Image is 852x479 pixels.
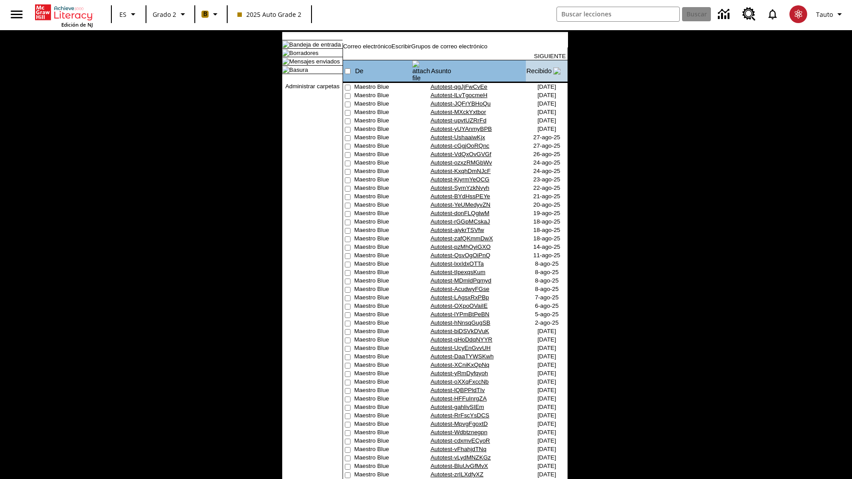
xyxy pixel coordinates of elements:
a: Autotest-SymYzkNvyh [430,185,489,191]
a: Autotest-HFFuInrgZA [430,395,487,402]
nobr: 8-ago-25 [535,269,558,275]
button: Abrir el menú lateral [4,1,30,27]
td: Maestro Blue [354,92,412,100]
img: folder_icon.gif [282,41,289,48]
nobr: [DATE] [537,83,556,90]
nobr: 18-ago-25 [533,218,560,225]
a: Autotest-cGgjOoRQnc [430,142,489,149]
button: Escoja un nuevo avatar [784,3,813,26]
a: Autotest-OXpoOVaiIE [430,302,488,309]
td: Maestro Blue [354,353,412,361]
a: Mensajes enviados [289,58,340,65]
nobr: 18-ago-25 [533,227,560,233]
td: Maestro Blue [354,151,412,159]
a: Autotest-cdxmvECyoR [430,437,490,444]
button: Perfil/Configuración [813,6,848,22]
td: Maestro Blue [354,227,412,235]
a: Autotest-rGGpMCskaJ [430,218,490,225]
nobr: [DATE] [537,353,556,360]
a: Autotest-MpvgFgoxtD [430,420,488,427]
a: Autotest-QsvOgOiPnQ [430,252,490,259]
td: Maestro Blue [354,134,412,142]
td: Maestro Blue [354,142,412,151]
button: Lenguaje: ES, Selecciona un idioma [114,6,143,22]
td: Maestro Blue [354,336,412,345]
a: Autotest-LAgsxRxPBp [430,294,489,301]
a: Autotest-hNnsqGugSB [430,319,490,326]
a: Autotest-biDSVkDVuK [430,328,489,334]
nobr: 8-ago-25 [535,277,558,284]
nobr: [DATE] [537,378,556,385]
nobr: [DATE] [537,454,556,461]
nobr: 2-ago-25 [535,319,558,326]
td: Maestro Blue [354,437,412,446]
span: Grado 2 [153,10,176,19]
nobr: [DATE] [537,328,556,334]
td: Maestro Blue [354,454,412,463]
a: Autotest-VdQxOvGVGf [430,151,491,157]
a: De [355,67,363,75]
a: Autotest-donFLQglwM [430,210,489,216]
td: Maestro Blue [354,319,412,328]
nobr: 5-ago-25 [535,311,558,318]
td: Maestro Blue [354,446,412,454]
a: Basura [289,67,308,73]
a: SIGUIENTE [534,53,566,59]
td: Maestro Blue [354,100,412,109]
a: Autotest-lxxIdxOTTa [430,260,484,267]
nobr: [DATE] [537,117,556,124]
a: Autotest-UcyEnGvvUH [430,345,491,351]
a: Administrar carpetas [285,83,339,90]
td: Maestro Blue [354,286,412,294]
td: Maestro Blue [354,235,412,243]
a: Bandeja de entrada [289,41,341,48]
td: Maestro Blue [354,361,412,370]
nobr: [DATE] [537,412,556,419]
a: Autotest-BYdHssPEYe [430,193,490,200]
nobr: [DATE] [537,361,556,368]
a: Autotest-MXckYxtbor [430,109,486,115]
nobr: [DATE] [537,336,556,343]
td: Maestro Blue [354,463,412,471]
td: Maestro Blue [354,328,412,336]
a: Autotest-vFhahjdTNq [430,446,486,452]
a: Autotest-ozxzRMGbWv [430,159,492,166]
td: Maestro Blue [354,126,412,134]
td: Maestro Blue [354,243,412,252]
nobr: [DATE] [537,126,556,132]
a: Autotest-yRmDyfqyoh [430,370,488,377]
nobr: 27-ago-25 [533,142,560,149]
td: Maestro Blue [354,201,412,210]
a: Autotest-lLvTgocmeH [430,92,487,98]
td: Maestro Blue [354,176,412,185]
a: Centro de información [713,2,737,27]
img: folder_icon.gif [282,58,289,65]
nobr: 14-ago-25 [533,243,560,250]
nobr: [DATE] [537,370,556,377]
td: Maestro Blue [354,159,412,168]
td: Maestro Blue [354,370,412,378]
a: Autotest-gahlivSIEm [430,404,484,410]
nobr: [DATE] [537,100,556,107]
td: Maestro Blue [354,412,412,420]
a: Correo electrónico [343,43,391,50]
nobr: 23-ago-25 [533,176,560,183]
td: Maestro Blue [354,302,412,311]
a: Autotest-lQBPPldTIv [430,387,485,393]
img: folder_icon_pick.gif [282,66,289,73]
nobr: 19-ago-25 [533,210,560,216]
nobr: 21-ago-25 [533,193,560,200]
span: 2025 Auto Grade 2 [237,10,301,19]
nobr: 18-ago-25 [533,235,560,242]
a: Autotest-lYPmBtPeBN [430,311,489,318]
a: Autotest-yUYAnmyBPB [430,126,492,132]
img: avatar image [789,5,807,23]
td: Maestro Blue [354,260,412,269]
nobr: 27-ago-25 [533,134,560,141]
span: Edición de NJ [61,21,93,28]
a: Autotest-qHoDdqNYYR [430,336,492,343]
nobr: [DATE] [537,463,556,469]
td: Maestro Blue [354,345,412,353]
a: Autotest-YeUMedyvZN [430,201,490,208]
td: Maestro Blue [354,218,412,227]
